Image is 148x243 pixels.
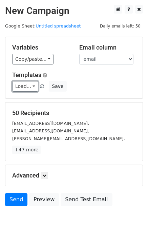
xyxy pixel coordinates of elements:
a: Load... [12,81,38,92]
a: Send Test Email [61,193,112,206]
span: Daily emails left: 50 [98,22,143,30]
h5: Variables [12,44,69,51]
iframe: Chat Widget [114,210,148,243]
a: Copy/paste... [12,54,54,64]
a: Templates [12,71,41,78]
h5: Advanced [12,172,136,179]
a: Daily emails left: 50 [98,23,143,29]
h5: 50 Recipients [12,109,136,117]
h2: New Campaign [5,5,143,17]
a: +47 more [12,146,41,154]
small: Google Sheet: [5,23,81,29]
h5: Email column [79,44,136,51]
button: Save [49,81,66,92]
a: Send [5,193,27,206]
small: [EMAIL_ADDRESS][DOMAIN_NAME], [12,128,89,133]
small: [PERSON_NAME][EMAIL_ADDRESS][DOMAIN_NAME], [12,136,125,141]
a: Preview [29,193,59,206]
small: [EMAIL_ADDRESS][DOMAIN_NAME], [12,121,89,126]
a: Untitled spreadsheet [36,23,81,29]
